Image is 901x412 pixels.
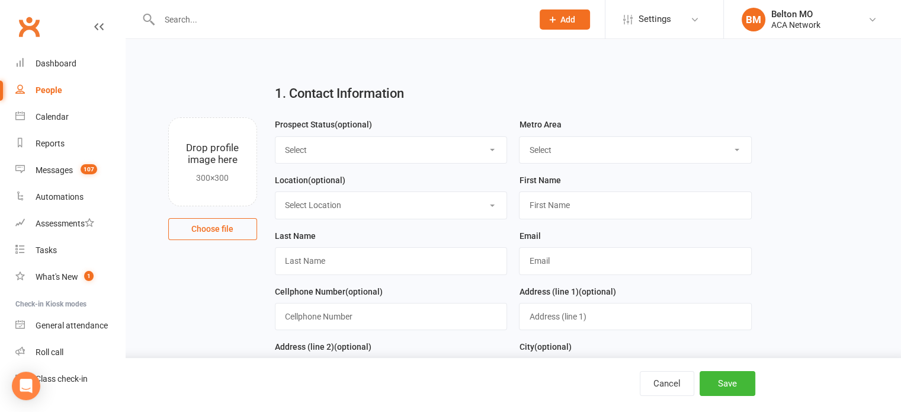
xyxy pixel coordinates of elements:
div: Messages [36,165,73,175]
span: 107 [81,164,97,174]
div: ACA Network [771,20,820,30]
spang: (optional) [578,287,615,296]
spang: (optional) [334,342,371,352]
a: Class kiosk mode [15,366,125,392]
label: Last Name [275,229,316,242]
a: Messages 107 [15,157,125,184]
label: Address (line 2) [275,340,371,353]
div: Open Intercom Messenger [12,372,40,400]
div: People [36,85,62,95]
a: Automations [15,184,125,210]
a: What's New1 [15,264,125,290]
label: Cellphone Number [275,285,383,298]
label: Prospect Status [275,118,372,131]
a: Dashboard [15,50,125,77]
div: Dashboard [36,59,76,68]
a: Roll call [15,339,125,366]
div: Calendar [36,112,69,122]
div: What's New [36,272,78,282]
div: BM [742,8,765,31]
div: Class check-in [36,374,88,384]
span: Add [560,15,575,24]
input: Cellphone Number [275,303,508,330]
spang: (optional) [534,342,571,352]
label: Email [519,229,540,242]
label: City [519,340,571,353]
a: Assessments [15,210,125,237]
input: Email [519,247,752,274]
spang: (optional) [335,120,372,129]
spang: (optional) [308,175,345,185]
a: Reports [15,130,125,157]
input: First Name [519,191,752,219]
span: 1 [84,271,94,281]
a: Tasks [15,237,125,264]
a: Clubworx [14,12,44,41]
div: Roll call [36,347,63,357]
div: Tasks [36,245,57,255]
spang: (optional) [345,287,383,296]
label: First Name [519,174,560,187]
button: Cancel [640,371,694,396]
h2: 1. Contact Information [275,87,752,101]
button: Save [700,371,755,396]
a: General attendance kiosk mode [15,312,125,339]
input: Search... [156,11,524,28]
span: Settings [639,6,671,33]
button: Choose file [168,218,257,239]
label: Metro Area [519,118,561,131]
a: People [15,77,125,104]
div: Reports [36,139,65,148]
a: Calendar [15,104,125,130]
input: Address (line 1) [519,303,752,330]
div: Automations [36,192,84,202]
div: Assessments [36,219,94,228]
div: General attendance [36,321,108,330]
label: Address (line 1) [519,285,615,298]
label: Location [275,174,345,187]
button: Add [540,9,590,30]
div: Belton MO [771,9,820,20]
input: Last Name [275,247,508,274]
